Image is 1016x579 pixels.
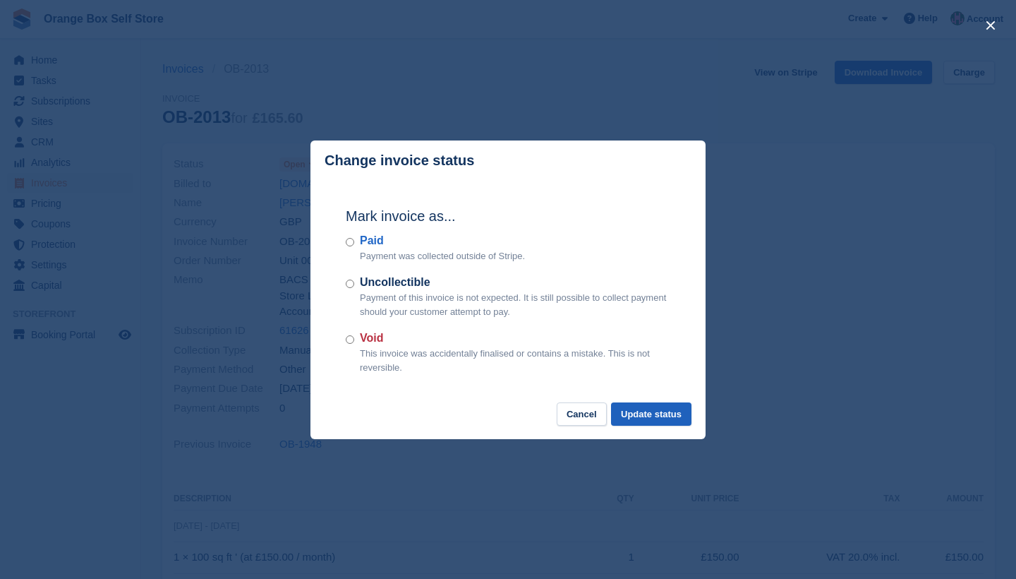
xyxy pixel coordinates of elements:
label: Paid [360,232,525,249]
p: Change invoice status [325,153,474,169]
p: Payment was collected outside of Stripe. [360,249,525,263]
label: Uncollectible [360,274,670,291]
p: Payment of this invoice is not expected. It is still possible to collect payment should your cust... [360,291,670,318]
button: Update status [611,402,691,426]
label: Void [360,330,670,347]
button: Cancel [557,402,607,426]
p: This invoice was accidentally finalised or contains a mistake. This is not reversible. [360,347,670,374]
button: close [979,14,1002,37]
h2: Mark invoice as... [346,205,670,227]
